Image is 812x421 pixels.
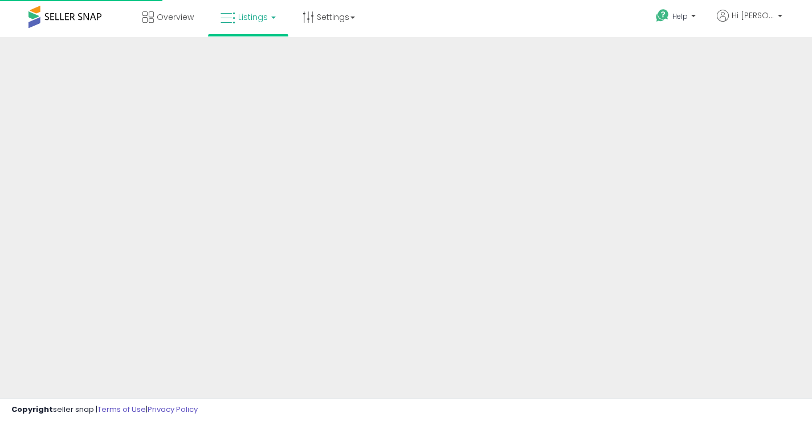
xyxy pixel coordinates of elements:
[157,11,194,23] span: Overview
[11,404,53,415] strong: Copyright
[97,404,146,415] a: Terms of Use
[11,404,198,415] div: seller snap | |
[732,10,774,21] span: Hi [PERSON_NAME]
[238,11,268,23] span: Listings
[672,11,688,21] span: Help
[655,9,670,23] i: Get Help
[717,10,782,35] a: Hi [PERSON_NAME]
[148,404,198,415] a: Privacy Policy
